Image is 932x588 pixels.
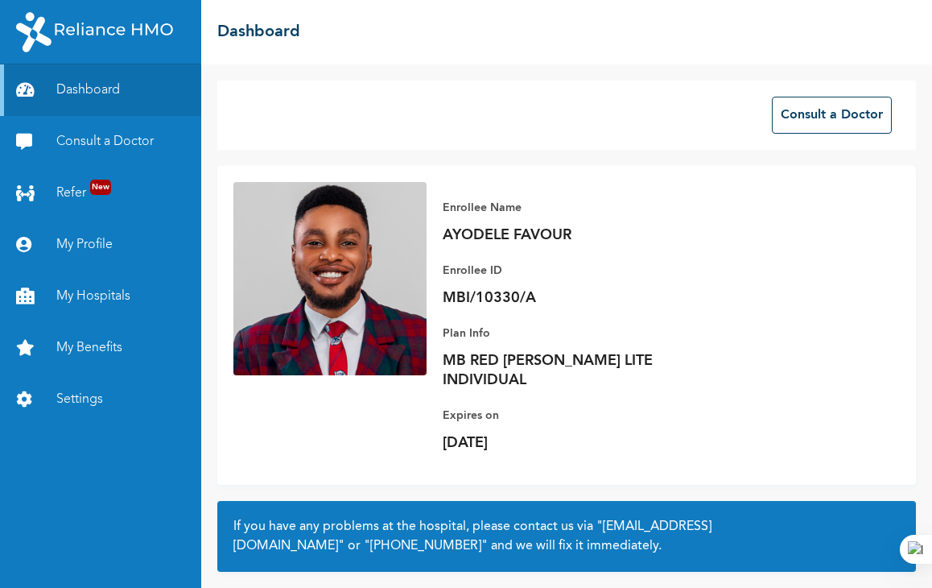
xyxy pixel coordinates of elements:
button: Consult a Doctor [772,97,892,134]
img: RelianceHMO's Logo [16,12,173,52]
p: MB RED [PERSON_NAME] LITE INDIVIDUAL [443,351,668,390]
p: [DATE] [443,433,668,453]
p: Expires on [443,406,668,425]
img: Enrollee [233,182,427,375]
span: New [90,180,111,195]
p: Enrollee ID [443,261,668,280]
p: MBI/10330/A [443,288,668,308]
p: Enrollee Name [443,198,668,217]
a: "[PHONE_NUMBER]" [364,540,488,553]
h2: If you have any problems at the hospital, please contact us via or and we will fix it immediately. [233,517,900,556]
p: Plan Info [443,324,668,343]
h2: Dashboard [217,20,300,44]
p: AYODELE FAVOUR [443,226,668,245]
